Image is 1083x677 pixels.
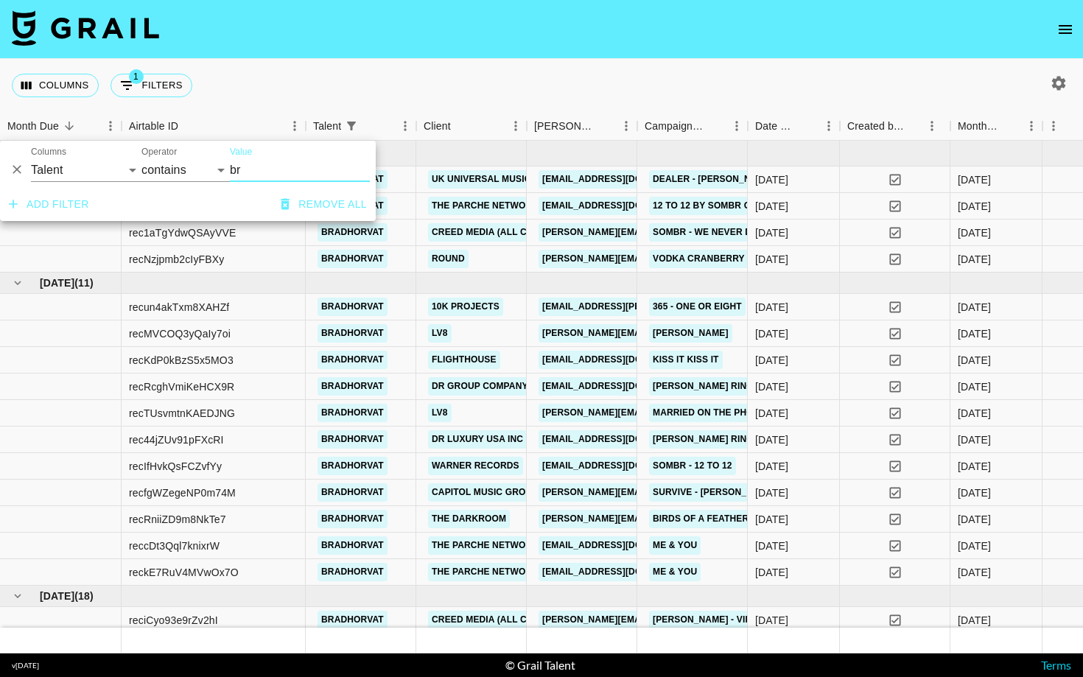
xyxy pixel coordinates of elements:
[958,172,991,187] div: Aug '25
[958,406,991,421] div: Jul '25
[755,613,788,628] div: 03/06/2025
[275,191,373,218] button: Remove all
[539,197,704,215] a: [EMAIL_ADDRESS][DOMAIN_NAME]
[12,74,99,97] button: Select columns
[539,536,704,555] a: [EMAIL_ADDRESS][DOMAIN_NAME]
[958,225,991,240] div: Aug '25
[921,115,943,137] button: Menu
[958,432,991,447] div: Jul '25
[306,112,416,141] div: Talent
[726,115,748,137] button: Menu
[318,611,388,629] a: bradhorvat
[428,483,541,502] a: Capitol Music Group
[847,112,905,141] div: Created by Grail Team
[428,457,523,475] a: Warner Records
[755,512,788,527] div: 31/07/2025
[129,459,222,474] div: recIfHvkQsFCZvfYy
[12,10,159,46] img: Grail Talent
[129,252,224,267] div: recNzjpmb2cIyFBXy
[31,146,66,158] label: Columns
[755,406,788,421] div: 18/07/2025
[649,563,701,581] a: Me & You
[649,351,723,369] a: kiss it kiss it
[958,379,991,394] div: Jul '25
[649,404,853,422] a: Married on The Phone - [PERSON_NAME]
[958,326,991,341] div: Jul '25
[129,539,220,553] div: reccDt3Qql7knixrW
[958,539,991,553] div: Jul '25
[284,115,306,137] button: Menu
[3,191,95,218] button: Add filter
[122,112,306,141] div: Airtable ID
[539,250,779,268] a: [PERSON_NAME][EMAIL_ADDRESS][DOMAIN_NAME]
[755,252,788,267] div: 12/08/2025
[649,457,736,475] a: sombr - 12 to 12
[318,457,388,475] a: bradhorvat
[539,404,779,422] a: [PERSON_NAME][EMAIL_ADDRESS][DOMAIN_NAME]
[649,483,779,502] a: Survive - [PERSON_NAME]
[129,512,226,527] div: recRniiZD9m8NkTe7
[958,112,1000,141] div: Month Due
[755,353,788,368] div: 23/07/2025
[539,510,779,528] a: [PERSON_NAME][EMAIL_ADDRESS][DOMAIN_NAME]
[428,298,503,316] a: 10k Projects
[230,158,370,182] input: Filter value
[424,112,451,141] div: Client
[318,298,388,316] a: bradhorvat
[1051,15,1080,44] button: open drawer
[129,432,224,447] div: rec44jZUv91pFXcRI
[534,112,595,141] div: [PERSON_NAME]
[1020,115,1042,137] button: Menu
[649,197,799,215] a: 12 to 12 by sombr out [DATE]
[428,430,527,449] a: DR LUXURY USA INC
[637,112,748,141] div: Campaign (Type)
[649,298,746,316] a: 365 - ONE OR EIGHT
[129,112,178,141] div: Airtable ID
[755,199,788,214] div: 17/08/2025
[341,116,362,136] div: 1 active filter
[818,115,840,137] button: Menu
[958,512,991,527] div: Jul '25
[129,300,229,315] div: recun4akTxm8XAHZf
[539,457,704,475] a: [EMAIL_ADDRESS][DOMAIN_NAME]
[755,379,788,394] div: 22/07/2025
[958,613,991,628] div: Jun '25
[755,225,788,240] div: 06/08/2025
[645,112,705,141] div: Campaign (Type)
[649,223,779,242] a: sombr - we never dated
[595,116,615,136] button: Sort
[129,326,231,341] div: recMVCOQ3yQaIy7oi
[394,115,416,137] button: Menu
[7,586,28,606] button: hide children
[129,225,236,240] div: rec1aTgYdwQSAyVVE
[74,276,94,290] span: ( 11 )
[428,404,452,422] a: LV8
[7,273,28,293] button: hide children
[1000,116,1020,136] button: Sort
[341,116,362,136] button: Show filters
[649,536,701,555] a: Me & You
[318,483,388,502] a: bradhorvat
[141,146,177,158] label: Operator
[539,324,779,343] a: [PERSON_NAME][EMAIL_ADDRESS][DOMAIN_NAME]
[755,459,788,474] div: 25/07/2025
[649,250,832,268] a: Vodka Cranberry - [PERSON_NAME]
[129,379,234,394] div: recRcghVmiKeHCX9R
[905,116,925,136] button: Sort
[428,510,510,528] a: The Darkroom
[59,116,80,136] button: Sort
[755,432,788,447] div: 29/07/2025
[539,563,704,581] a: [EMAIL_ADDRESS][DOMAIN_NAME]
[318,250,388,268] a: bradhorvat
[318,351,388,369] a: bradhorvat
[318,324,388,343] a: bradhorvat
[428,611,581,629] a: Creed Media (All Campaigns)
[527,112,637,141] div: Booker
[958,565,991,580] div: Jul '25
[539,351,704,369] a: [EMAIL_ADDRESS][DOMAIN_NAME]
[705,116,726,136] button: Sort
[129,353,234,368] div: recKdP0kBzS5x5MO3
[649,611,804,629] a: [PERSON_NAME] - Video Games
[318,510,388,528] a: bradhorvat
[129,69,144,84] span: 1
